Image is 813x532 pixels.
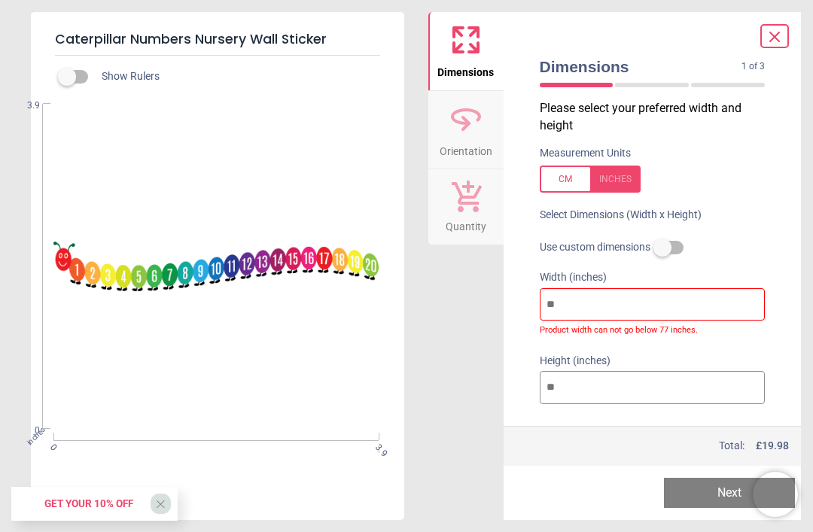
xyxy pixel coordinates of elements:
[741,60,765,73] span: 1 of 3
[540,321,766,336] label: Product width can not go below 77 inches.
[428,169,504,245] button: Quantity
[540,146,631,161] label: Measurement Units
[67,68,404,86] div: Show Rulers
[762,439,789,451] span: 19.98
[55,24,380,56] h5: Caterpillar Numbers Nursery Wall Sticker
[528,208,702,223] label: Select Dimensions (Width x Height)
[540,270,766,285] label: Width (inches)
[446,212,486,235] span: Quantity
[538,439,790,454] div: Total:
[664,478,795,508] button: Next
[428,91,504,169] button: Orientation
[540,100,778,134] p: Please select your preferred width and height
[11,424,40,437] span: 0
[540,56,742,78] span: Dimensions
[373,442,382,451] span: 3.9
[540,354,766,369] label: Height (inches)
[756,439,789,454] span: £
[11,99,40,112] span: 3.9
[540,240,650,255] span: Use custom dimensions
[428,12,504,90] button: Dimensions
[753,472,798,517] iframe: Brevo live chat
[440,137,492,160] span: Orientation
[437,58,494,81] span: Dimensions
[47,442,56,451] span: 0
